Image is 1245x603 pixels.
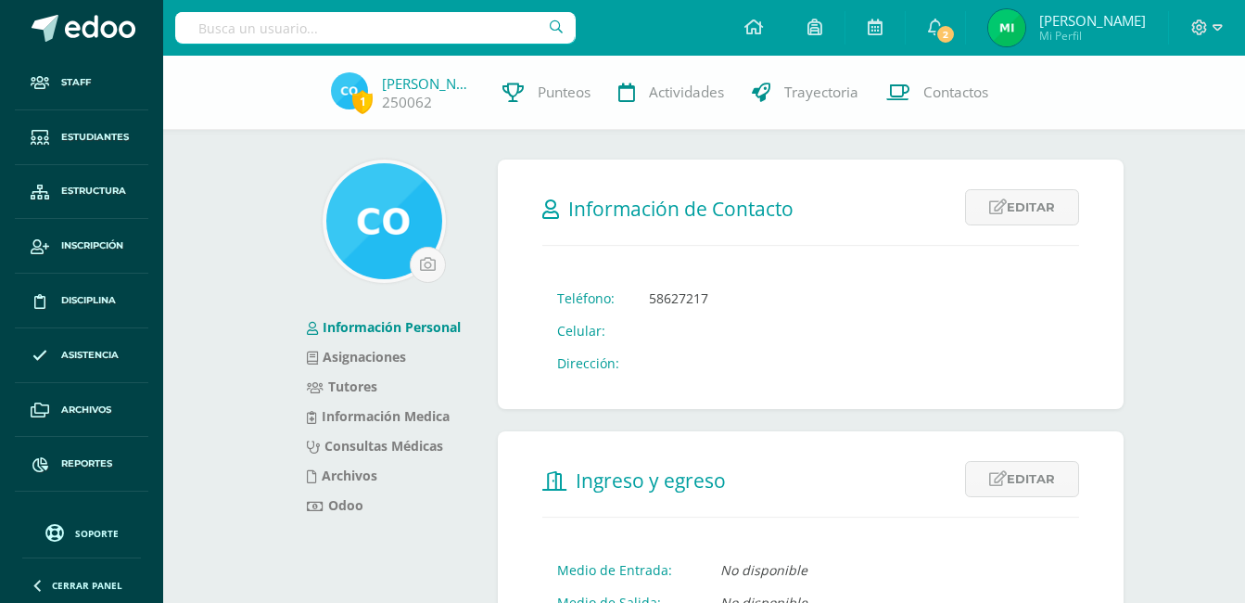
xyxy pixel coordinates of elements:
a: Inscripción [15,219,148,274]
a: Información Medica [307,407,450,425]
a: Información Personal [307,318,461,336]
span: 1 [352,90,373,113]
a: Consultas Médicas [307,437,443,455]
td: Celular: [542,314,634,347]
a: Soporte [22,520,141,545]
input: Busca un usuario... [175,12,576,44]
span: Asistencia [61,348,119,363]
span: Trayectoria [784,83,858,102]
a: Punteos [489,56,604,130]
a: Actividades [604,56,738,130]
a: Estudiantes [15,110,148,165]
span: Actividades [649,83,724,102]
a: 250062 [382,93,432,112]
span: Soporte [75,527,119,540]
img: 95a6e60059da3a1fc9d957b3192f2128.png [326,163,442,279]
span: Disciplina [61,293,116,308]
span: Ingreso y egreso [576,468,726,494]
td: Teléfono: [542,282,634,314]
a: Asignaciones [307,348,406,366]
a: Archivos [15,383,148,438]
a: Tutores [307,378,377,395]
a: Trayectoria [738,56,872,130]
a: [PERSON_NAME] [382,74,475,93]
span: Información de Contacto [568,196,794,222]
td: 58627217 [634,282,723,314]
img: 6f29d68f3332a1bbde006def93603702.png [988,9,1025,46]
a: Disciplina [15,274,148,328]
span: 2 [935,24,956,45]
a: Asistencia [15,328,148,383]
img: 8cbc00f3f3b5f2a89552146d49b3ff10.png [331,72,368,109]
td: Dirección: [542,347,634,379]
a: Staff [15,56,148,110]
span: Cerrar panel [52,579,122,592]
span: Staff [61,75,91,90]
a: Editar [965,461,1079,497]
a: Odoo [307,496,363,514]
a: Contactos [872,56,1002,130]
span: Reportes [61,456,112,471]
span: Inscripción [61,238,123,253]
a: Reportes [15,437,148,492]
i: No disponible [720,561,807,579]
span: Estructura [61,184,126,199]
a: Editar [965,189,1079,225]
span: Contactos [923,83,988,102]
td: Medio de Entrada: [542,554,705,586]
a: Estructura [15,165,148,220]
a: Archivos [307,467,377,484]
span: [PERSON_NAME] [1039,11,1146,30]
span: Mi Perfil [1039,28,1146,44]
span: Archivos [61,403,111,417]
span: Estudiantes [61,130,129,145]
span: Punteos [538,83,591,102]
